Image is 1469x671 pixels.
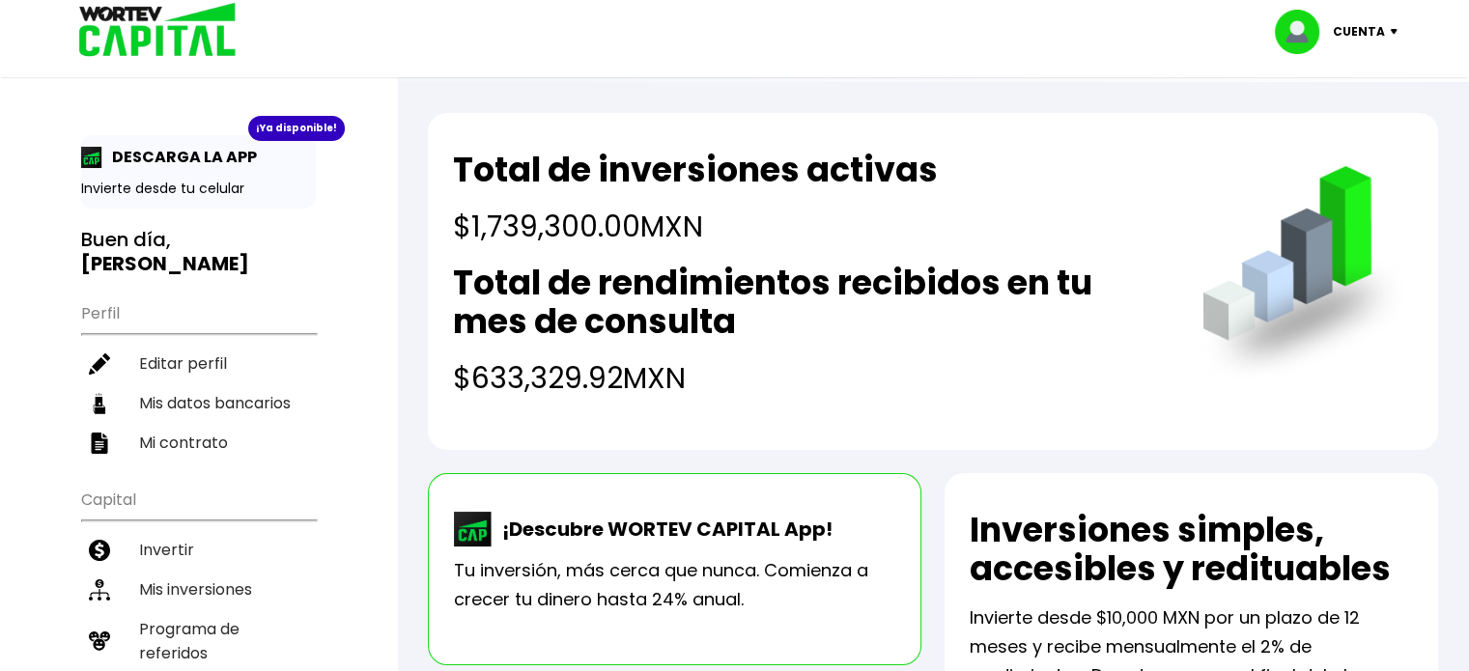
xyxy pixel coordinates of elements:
a: Mis inversiones [81,570,316,609]
img: datos-icon.10cf9172.svg [89,393,110,414]
h3: Buen día, [81,228,316,276]
p: Cuenta [1333,17,1385,46]
img: editar-icon.952d3147.svg [89,353,110,375]
img: recomiendanos-icon.9b8e9327.svg [89,630,110,652]
img: grafica.516fef24.png [1194,166,1413,385]
a: Invertir [81,530,316,570]
p: ¡Descubre WORTEV CAPITAL App! [493,515,833,544]
h4: $1,739,300.00 MXN [453,205,938,248]
img: app-icon [81,147,102,168]
h2: Total de rendimientos recibidos en tu mes de consulta [453,264,1164,341]
h4: $633,329.92 MXN [453,356,1164,400]
p: Invierte desde tu celular [81,179,316,199]
b: [PERSON_NAME] [81,250,249,277]
img: icon-down [1385,29,1411,35]
p: Tu inversión, más cerca que nunca. Comienza a crecer tu dinero hasta 24% anual. [454,556,895,614]
img: contrato-icon.f2db500c.svg [89,433,110,454]
h2: Total de inversiones activas [453,151,938,189]
img: wortev-capital-app-icon [454,512,493,546]
a: Mi contrato [81,423,316,462]
h2: Inversiones simples, accesibles y redituables [970,511,1413,588]
img: profile-image [1275,10,1333,54]
img: invertir-icon.b3b967d7.svg [89,540,110,561]
img: inversiones-icon.6695dc30.svg [89,579,110,601]
div: ¡Ya disponible! [248,116,345,141]
ul: Perfil [81,292,316,462]
p: DESCARGA LA APP [102,145,257,169]
a: Editar perfil [81,344,316,383]
a: Mis datos bancarios [81,383,316,423]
